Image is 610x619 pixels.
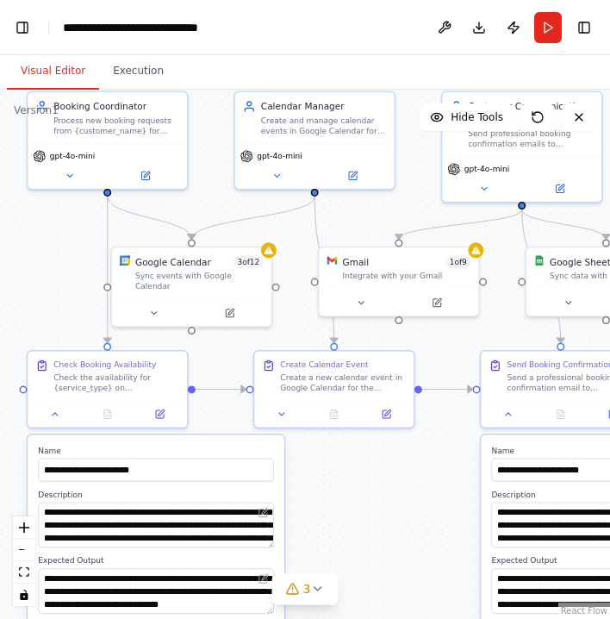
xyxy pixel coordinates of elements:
[101,197,114,343] g: Edge from 6c4640dd-1c70-4248-a181-3da1a029227f to 54142f96-981c-4ec1-8ca7-bf40b580b1b6
[53,360,156,370] div: Check Booking Availability
[38,446,274,456] label: Name
[561,606,607,616] a: React Flow attribution
[256,571,271,586] button: Open in editor
[109,168,182,184] button: Open in side panel
[13,539,35,561] button: zoom out
[80,406,135,422] button: No output available
[422,383,473,396] g: Edge from f61f5fc1-5c63-427d-b9d0-f14ed5affa1c to 143f9253-810c-44ee-bb08-7987ce2a7658
[14,103,59,117] div: Version 1
[7,53,99,90] button: Visual Editor
[441,91,603,203] div: Customer Communication SpecialistSend professional booking confirmation emails to customers and c...
[27,350,189,428] div: Check Booking AvailabilityCheck the availability for {service_type} on {requested_date} at {reque...
[445,255,470,268] span: Number of enabled actions
[464,164,509,174] span: gpt-4o-mini
[257,151,302,161] span: gpt-4o-mini
[13,584,35,606] button: toggle interactivity
[196,383,246,396] g: Edge from 54142f96-981c-4ec1-8ca7-bf40b580b1b6 to f61f5fc1-5c63-427d-b9d0-f14ed5affa1c
[400,295,473,310] button: Open in side panel
[468,100,594,126] div: Customer Communication Specialist
[280,360,368,370] div: Create Calendar Event
[280,372,406,393] div: Create a new calendar event in Google Calendar for the confirmed booking with {customer_name} for...
[364,406,409,422] button: Open in side panel
[185,197,321,240] g: Edge from 42b7b143-a06e-4119-afee-69f85472f9a3 to cf60fee8-6b6c-4da3-b909-8ac488600455
[13,561,35,584] button: fit view
[233,91,395,190] div: Calendar ManagerCreate and manage calendar events in Google Calendar for confirmed bookings, ensu...
[253,350,415,428] div: Create Calendar EventCreate a new calendar event in Google Calendar for the confirmed booking wit...
[303,580,311,597] span: 3
[63,19,214,36] nav: breadcrumb
[308,197,341,343] g: Edge from 42b7b143-a06e-4119-afee-69f85472f9a3 to f61f5fc1-5c63-427d-b9d0-f14ed5affa1c
[138,406,183,422] button: Open in side panel
[53,116,179,136] div: Process new booking requests from {customer_name} for {service_type} on {requested_date} at {requ...
[451,110,503,124] span: Hide Tools
[343,271,471,281] div: Integrate with your Gmail
[13,516,35,606] div: React Flow controls
[515,209,567,343] g: Edge from 12207cb8-2cb4-4c67-812d-b3173cf10453 to 143f9253-810c-44ee-bb08-7987ce2a7658
[13,516,35,539] button: zoom in
[420,103,514,131] button: Hide Tools
[38,555,274,566] label: Expected Output
[120,255,130,266] img: Google Calendar
[318,247,480,317] div: GmailGmail1of9Integrate with your Gmail
[233,255,264,268] span: Number of enabled actions
[101,197,198,240] g: Edge from 6c4640dd-1c70-4248-a181-3da1a029227f to cf60fee8-6b6c-4da3-b909-8ac488600455
[343,255,370,268] div: Gmail
[38,490,274,500] label: Description
[327,255,337,266] img: Gmail
[10,16,34,40] button: Show left sidebar
[53,372,179,393] div: Check the availability for {service_type} on {requested_date} at {requested_time} by reviewing th...
[523,181,596,197] button: Open in side panel
[316,168,389,184] button: Open in side panel
[53,100,179,113] div: Booking Coordinator
[99,53,177,90] button: Execution
[572,16,596,40] button: Show right sidebar
[193,305,266,321] button: Open in side panel
[534,255,545,266] img: Google Sheets
[307,406,362,422] button: No output available
[261,100,387,113] div: Calendar Manager
[50,151,95,161] span: gpt-4o-mini
[261,116,387,136] div: Create and manage calendar events in Google Calendar for confirmed bookings, ensuring all event d...
[110,247,272,328] div: Google CalendarGoogle Calendar3of12Sync events with Google Calendar
[135,255,211,268] div: Google Calendar
[392,209,528,240] g: Edge from 12207cb8-2cb4-4c67-812d-b3173cf10453 to ed73d824-1413-4d1f-93f3-fdf16e49fe62
[27,91,189,190] div: Booking CoordinatorProcess new booking requests from {customer_name} for {service_type} on {reque...
[272,573,339,605] button: 3
[135,271,264,291] div: Sync events with Google Calendar
[256,505,271,521] button: Open in editor
[468,128,594,149] div: Send professional booking confirmation emails to customers and create customer records for future...
[533,406,588,422] button: No output available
